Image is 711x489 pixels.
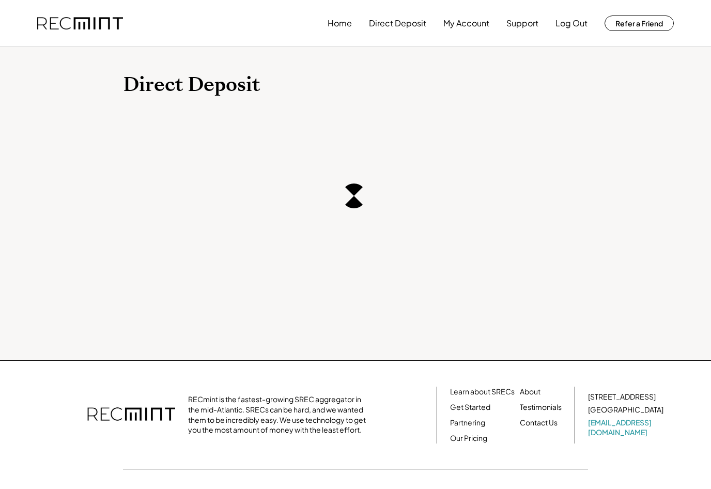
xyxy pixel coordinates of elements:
[605,16,674,31] button: Refer a Friend
[588,405,663,415] div: [GEOGRAPHIC_DATA]
[555,13,588,34] button: Log Out
[506,13,538,34] button: Support
[37,17,123,30] img: recmint-logotype%403x.png
[588,392,656,402] div: [STREET_ADDRESS]
[369,13,426,34] button: Direct Deposit
[450,433,487,444] a: Our Pricing
[520,418,558,428] a: Contact Us
[328,13,352,34] button: Home
[443,13,489,34] button: My Account
[520,387,540,397] a: About
[588,418,666,438] a: [EMAIL_ADDRESS][DOMAIN_NAME]
[188,394,372,435] div: RECmint is the fastest-growing SREC aggregator in the mid-Atlantic. SRECs can be hard, and we wan...
[520,402,562,412] a: Testimonials
[87,397,175,433] img: recmint-logotype%403x.png
[123,73,588,97] h1: Direct Deposit
[450,418,485,428] a: Partnering
[450,402,490,412] a: Get Started
[450,387,515,397] a: Learn about SRECs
